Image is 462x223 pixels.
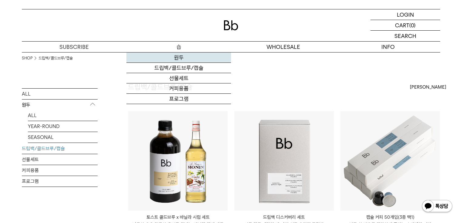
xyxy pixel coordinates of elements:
p: 캡슐 커피 50개입(3종 택1) [340,214,440,221]
a: SUBSCRIBE [22,42,126,52]
a: 드립백/콜드브루/캡슐 [22,143,98,154]
a: CART (0) [370,20,440,31]
a: 프로그램 [126,94,231,104]
span: [PERSON_NAME] [410,83,446,91]
a: 프로그램 [22,176,98,186]
img: 드립백 디스커버리 세트 [234,111,334,211]
p: 드립백 디스커버리 세트 [234,214,334,221]
a: SEASONAL [28,132,98,142]
a: ALL [28,110,98,120]
a: LOGIN [370,9,440,20]
a: 커피용품 [126,83,231,94]
a: ALL [22,88,98,99]
a: YEAR-ROUND [28,121,98,131]
p: LOGIN [397,9,414,20]
p: WHOLESALE [231,42,336,52]
a: 드립백/콜드브루/캡슐 [38,55,73,61]
img: 캡슐 커피 50개입(3종 택1) [340,111,440,211]
a: 원두 [126,52,231,63]
p: 토스트 콜드브루 x 바닐라 시럽 세트 [128,214,228,221]
img: 로고 [224,20,238,30]
a: 숍 [126,42,231,52]
a: 선물세트 [126,73,231,83]
img: 카카오톡 채널 1:1 채팅 버튼 [421,199,453,214]
a: 커피용품 [22,165,98,175]
p: SEARCH [394,31,416,41]
p: CART [395,20,409,30]
a: 드립백/콜드브루/캡슐 [126,63,231,73]
p: INFO [336,42,440,52]
img: 토스트 콜드브루 x 바닐라 시럽 세트 [128,111,228,211]
a: 선물세트 [22,154,98,164]
p: (0) [409,20,416,30]
a: SHOP [22,55,32,61]
p: 원두 [22,99,98,110]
